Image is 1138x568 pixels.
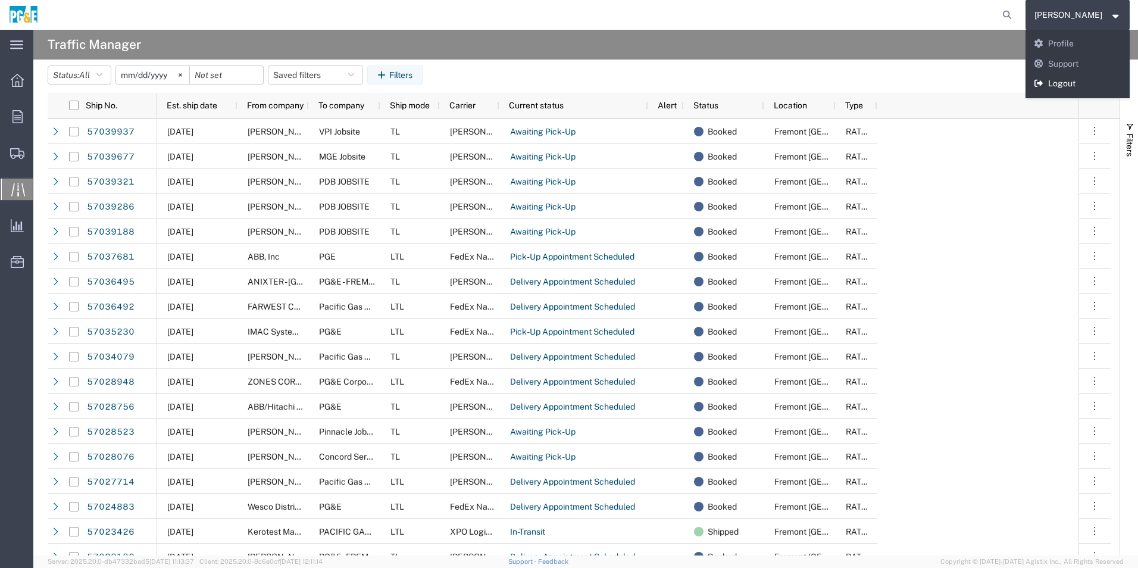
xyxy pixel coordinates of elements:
span: Pacific Gas & Electric Company [319,477,440,486]
span: PDB JOBSITE [319,177,370,186]
span: LTL [390,477,404,486]
span: Pinnacle Jobsite [319,427,380,436]
span: RATED [846,452,873,461]
span: Fremont DC [774,477,893,486]
span: Copyright © [DATE]-[DATE] Agistix Inc., All Rights Reserved [940,557,1124,567]
button: Filters [367,65,423,85]
span: Fremont DC [774,277,893,286]
span: ZONES CORPORATE SOLUTIONS [248,377,376,386]
span: XPO Logistics LTL [450,527,519,536]
span: Jensen Precast [450,127,549,136]
span: Fremont DC [774,327,893,336]
span: Jensen Precast [450,202,549,211]
span: Shipped [708,519,739,544]
a: Awaiting Pick-Up [509,173,576,192]
span: LTL [390,502,404,511]
span: Fremont DC [774,127,893,136]
span: Booked [708,419,737,444]
span: Fremont DC [774,377,893,386]
span: 10/09/2025 [167,427,193,436]
span: Alert [658,101,677,110]
span: Booked [708,119,737,144]
a: Pick-Up Appointment Scheduled [509,323,635,342]
span: Madruga Iron Works Inc [248,352,371,361]
span: RATED [846,302,873,311]
a: 57039677 [86,148,135,167]
span: TL [390,227,400,236]
a: Delivery Appointment Scheduled [509,348,636,367]
span: Client: 2025.20.0-8c6e0cf [199,558,323,565]
span: Booked [708,244,737,269]
button: [PERSON_NAME] [1034,8,1122,22]
span: Location [774,101,807,110]
span: JENSEN PRECAST [248,202,355,211]
a: 57039188 [86,223,135,242]
span: Ship No. [86,101,117,110]
a: 57039321 [86,173,135,192]
span: Booked [708,194,737,219]
span: Jensen Precast [450,427,549,436]
span: Status [693,101,718,110]
span: TL [390,177,400,186]
span: LTL [390,302,404,311]
span: TL [390,202,400,211]
span: KORTICK MFG CO [248,552,349,561]
a: Delivery Appointment Scheduled [509,473,636,492]
span: LTL [390,327,404,336]
span: LTL [390,252,404,261]
span: ABB, Inc [248,252,280,261]
span: RATED [846,552,873,561]
a: Support [1026,54,1130,74]
span: Booked [708,444,737,469]
span: Fremont DC [774,227,893,236]
h4: Traffic Manager [48,30,141,60]
span: RATED [846,527,873,536]
span: FedEx National [450,502,509,511]
span: 10/06/2025 [167,377,193,386]
a: Awaiting Pick-Up [509,448,576,467]
span: 10/03/2025 [167,402,193,411]
span: Pacific Gas & Electric Company [319,352,440,361]
span: JENSEN PRECAST [248,177,355,186]
span: TL [390,452,400,461]
span: Kerotest Manufacturing Corp [248,527,360,536]
span: LTL [390,527,404,536]
span: 10/09/2025 [167,152,193,161]
span: IMAC Systems, Inc. [248,327,321,336]
a: Feedback [538,558,568,565]
span: Booked [708,469,737,494]
span: TL [390,152,400,161]
span: RATED [846,252,873,261]
span: RATED [846,427,873,436]
span: RATED [846,377,873,386]
img: logo [8,6,39,24]
span: 10/14/2025 [167,202,193,211]
span: [DATE] 12:11:14 [280,558,323,565]
span: 10/20/2025 [167,127,193,136]
a: 57028756 [86,398,135,417]
span: RATED [846,352,873,361]
span: JENSEN PRECAST [248,227,355,236]
button: Saved filters [268,65,363,85]
span: 10/08/2025 [167,227,193,236]
span: PGE [319,252,336,261]
span: Booked [708,144,737,169]
span: PG&E - FREMONT DC [319,552,399,561]
span: Wesco Distribution Inc [248,502,332,511]
span: RATED [846,477,873,486]
span: Fremont DC [774,402,893,411]
span: TL [390,552,400,561]
span: 10/06/2025 [167,502,193,511]
span: Jensen Precast [450,152,549,161]
a: 57028076 [86,448,135,467]
span: Fremont DC [774,427,893,436]
a: 57024883 [86,498,135,517]
span: C.H. Robinson [450,402,518,411]
span: TL [390,127,400,136]
span: PDB JOBSITE [319,202,370,211]
a: 57027714 [86,473,135,492]
span: RATED [846,277,873,286]
a: Support [508,558,538,565]
span: C.H. Robinson [450,552,518,561]
span: Pacific Gas & Electric Company [319,302,440,311]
